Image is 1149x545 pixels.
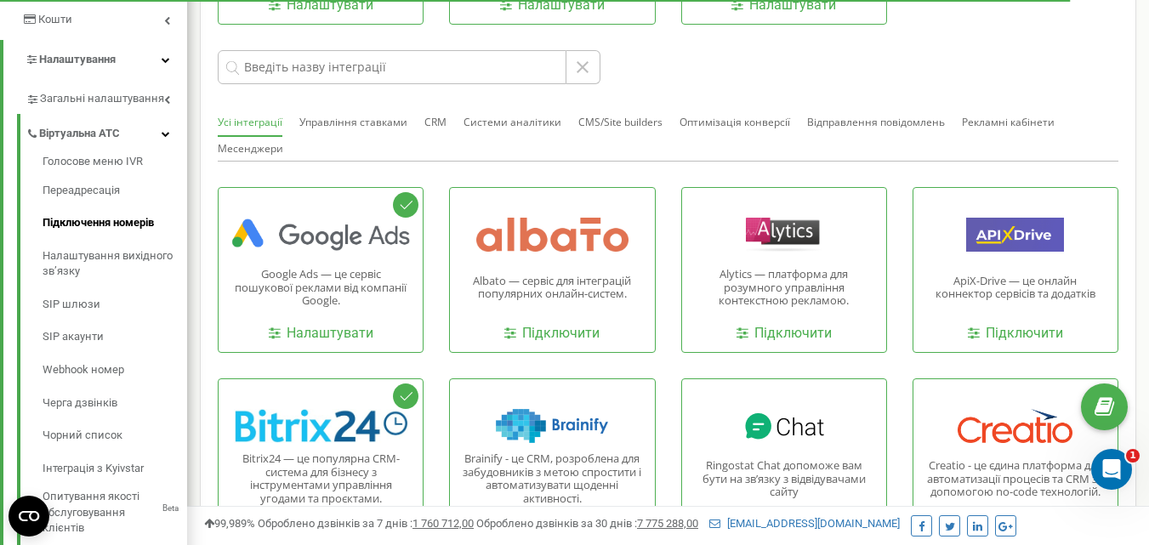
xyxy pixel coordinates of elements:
span: Віртуальна АТС [39,126,120,142]
button: Рекламні кабінети [962,110,1055,135]
a: Підключення номерів [43,207,187,240]
a: Голосове меню IVR [43,154,187,174]
button: Системи аналітики [464,110,561,135]
u: 1 760 712,00 [412,517,474,530]
button: CRM [424,110,447,135]
a: SIP шлюзи [43,288,187,321]
span: 1 [1126,449,1140,463]
button: Open CMP widget [9,496,49,536]
p: ApiX-Drive — це онлайн коннектор сервісів та додатків [926,275,1105,301]
a: [EMAIL_ADDRESS][DOMAIN_NAME] [709,517,900,530]
button: Відправлення повідомлень [807,110,945,135]
a: Підключити [737,324,832,343]
a: Загальні налаштування [26,79,187,114]
p: Google Ads — це сервіс пошукової реклами від компанії Google. [231,268,410,308]
a: Налаштувати [269,324,373,343]
button: Оптимізація конверсії [680,110,790,135]
a: Підключити [504,324,600,343]
span: Оброблено дзвінків за 30 днів : [476,517,698,530]
a: Webhook номер [43,354,187,387]
u: 7 775 288,00 [637,517,698,530]
button: Управління ставками [299,110,407,135]
iframe: Intercom live chat [1091,449,1132,490]
p: Creatio - це єдина платформа для автоматизації процесів та CRM за допомогою no-code технологій. [926,459,1105,499]
button: CMS/Site builders [578,110,663,135]
button: Усі інтеграції [218,110,282,137]
a: Чорний список [43,419,187,452]
a: SIP акаунти [43,321,187,354]
a: Підключити [968,324,1063,343]
a: Опитування якості обслуговування клієнтівBeta [43,485,187,536]
span: Загальні налаштування [40,91,164,107]
p: Brainify - це CRM, розроблена для забудовників з метою спростити і автоматизувати щоденні активно... [463,452,641,505]
a: Налаштування вихідного зв’язку [43,240,187,288]
p: Ringostat Chat допоможе вам бути на звʼязку з відвідувачами сайту [695,459,873,499]
a: Переадресація [43,174,187,207]
a: Віртуальна АТС [26,114,187,149]
span: Кошти [38,13,72,26]
a: Інтеграція з Kyivstar [43,452,187,485]
span: Налаштування [39,53,116,65]
p: Alytics — платформа для розумного управління контекстною рекламою. [695,268,873,308]
span: Оброблено дзвінків за 7 днів : [258,517,474,530]
a: Налаштування [3,40,187,80]
button: Месенджери [218,136,283,162]
span: 99,989% [204,517,255,530]
p: Albato — сервіс для інтеграцій популярних онлайн-систем. [463,275,641,301]
input: Введіть назву інтеграції [218,50,566,84]
a: Черга дзвінків [43,387,187,420]
p: Bitrix24 — це популярна CRM-система для бізнесу з інструментами управління угодами та проєктами. [231,452,410,505]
